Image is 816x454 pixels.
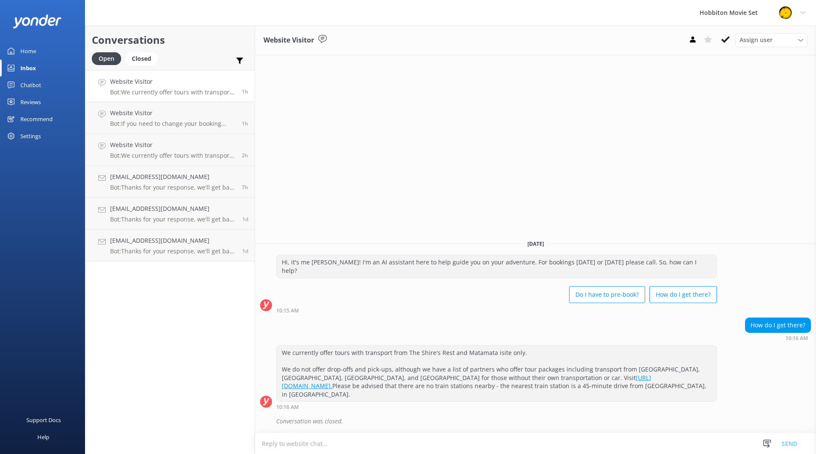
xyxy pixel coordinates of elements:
[110,108,235,118] h4: Website Visitor
[110,77,235,86] h4: Website Visitor
[85,166,255,198] a: [EMAIL_ADDRESS][DOMAIN_NAME]Bot:Thanks for your response, we'll get back to you as soon as we can...
[242,247,248,255] span: Sep 11 2025 09:39am (UTC +12:00) Pacific/Auckland
[110,247,236,255] p: Bot: Thanks for your response, we'll get back to you as soon as we can during opening hours.
[745,318,810,332] div: How do I get there?
[276,404,717,410] div: Sep 12 2025 10:16am (UTC +12:00) Pacific/Auckland
[125,52,158,65] div: Closed
[260,414,811,428] div: 2025-09-11T23:30:19.420
[26,411,61,428] div: Support Docs
[110,184,235,191] p: Bot: Thanks for your response, we'll get back to you as soon as we can during opening hours.
[242,120,248,127] span: Sep 12 2025 10:10am (UTC +12:00) Pacific/Auckland
[276,405,299,410] strong: 10:16 AM
[85,134,255,166] a: Website VisitorBot:We currently offer tours with transport from The Shire's Rest and Matamata isi...
[85,198,255,230] a: [EMAIL_ADDRESS][DOMAIN_NAME]Bot:Thanks for your response, we'll get back to you as soon as we can...
[242,184,248,191] span: Sep 12 2025 04:13am (UTC +12:00) Pacific/Auckland
[20,128,41,145] div: Settings
[569,286,645,303] button: Do I have to pre-book?
[282,374,651,390] a: [URL][DOMAIN_NAME].
[242,216,248,223] span: Sep 11 2025 10:13am (UTC +12:00) Pacific/Auckland
[85,230,255,261] a: [EMAIL_ADDRESS][DOMAIN_NAME]Bot:Thanks for your response, we'll get back to you as soon as we can...
[85,70,255,102] a: Website VisitorBot:We currently offer tours with transport from The Shire's Rest and Matamata isi...
[276,307,717,313] div: Sep 12 2025 10:15am (UTC +12:00) Pacific/Auckland
[276,414,811,428] div: Conversation was closed.
[785,336,808,341] strong: 10:16 AM
[13,14,62,28] img: yonder-white-logo.png
[277,346,717,402] div: We currently offer tours with transport from The Shire's Rest and Matamata isite only. We do not ...
[85,102,255,134] a: Website VisitorBot:If you need to change your booking time, please contact our team at [EMAIL_ADD...
[92,52,121,65] div: Open
[110,216,236,223] p: Bot: Thanks for your response, we'll get back to you as soon as we can during opening hours.
[110,88,235,96] p: Bot: We currently offer tours with transport from The Shire's Rest and Matamata isite only. We do...
[20,94,41,111] div: Reviews
[242,88,248,95] span: Sep 12 2025 10:16am (UTC +12:00) Pacific/Auckland
[20,43,36,60] div: Home
[110,236,236,245] h4: [EMAIL_ADDRESS][DOMAIN_NAME]
[110,120,235,128] p: Bot: If you need to change your booking time, please contact our team at [EMAIL_ADDRESS][DOMAIN_N...
[277,255,717,278] div: Hi, it's me [PERSON_NAME]! I'm an AI assistant here to help guide you on your adventure. For book...
[110,152,235,159] p: Bot: We currently offer tours with transport from The Shire's Rest and Matamata isite only. We do...
[242,152,248,159] span: Sep 12 2025 09:14am (UTC +12:00) Pacific/Auckland
[110,204,236,213] h4: [EMAIL_ADDRESS][DOMAIN_NAME]
[92,32,248,48] h2: Conversations
[110,172,235,182] h4: [EMAIL_ADDRESS][DOMAIN_NAME]
[125,54,162,63] a: Closed
[20,77,41,94] div: Chatbot
[37,428,49,445] div: Help
[745,335,811,341] div: Sep 12 2025 10:16am (UTC +12:00) Pacific/Auckland
[649,286,717,303] button: How do I get there?
[276,308,299,313] strong: 10:15 AM
[779,6,792,19] img: 34-1718678798.png
[20,60,36,77] div: Inbox
[739,35,773,45] span: Assign user
[735,33,807,47] div: Assign User
[20,111,53,128] div: Recommend
[522,240,549,247] span: [DATE]
[110,140,235,150] h4: Website Visitor
[92,54,125,63] a: Open
[263,35,314,46] h3: Website Visitor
